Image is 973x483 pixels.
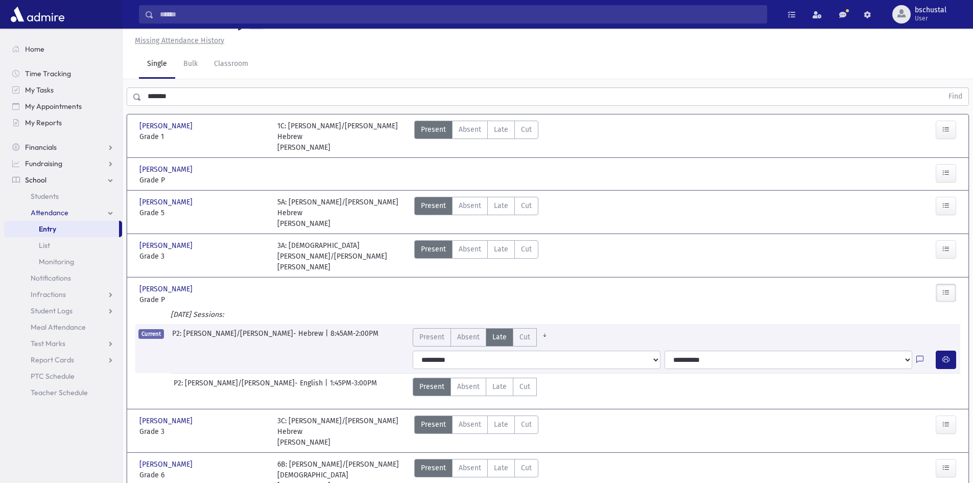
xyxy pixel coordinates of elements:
[494,244,508,255] span: Late
[139,175,267,186] span: Grade P
[4,270,122,286] a: Notifications
[39,257,74,266] span: Monitoring
[25,159,62,168] span: Fundraising
[492,332,507,342] span: Late
[31,388,88,397] span: Teacher Schedule
[494,200,508,211] span: Late
[494,124,508,135] span: Late
[4,188,122,204] a: Students
[492,381,507,392] span: Late
[39,241,50,250] span: List
[135,36,224,45] u: Missing Attendance History
[277,197,405,229] div: 5A: [PERSON_NAME]/[PERSON_NAME] Hebrew [PERSON_NAME]
[4,41,122,57] a: Home
[421,463,446,473] span: Present
[8,4,67,25] img: AdmirePro
[421,419,446,430] span: Present
[25,85,54,95] span: My Tasks
[4,254,122,270] a: Monitoring
[421,124,446,135] span: Present
[4,204,122,221] a: Attendance
[4,114,122,131] a: My Reports
[139,50,175,79] a: Single
[494,419,508,430] span: Late
[413,378,537,396] div: AttTypes
[457,381,480,392] span: Absent
[4,352,122,368] a: Report Cards
[413,328,553,347] div: AttTypes
[4,286,122,303] a: Infractions
[457,332,480,342] span: Absent
[131,36,224,45] a: Missing Attendance History
[139,164,195,175] span: [PERSON_NAME]
[330,328,378,347] span: 8:45AM-2:00PM
[4,98,122,114] a: My Appointments
[39,224,56,234] span: Entry
[419,381,444,392] span: Present
[154,5,767,24] input: Search
[942,88,968,105] button: Find
[459,124,481,135] span: Absent
[414,197,538,229] div: AttTypes
[139,416,195,426] span: [PERSON_NAME]
[25,118,62,127] span: My Reports
[414,121,538,153] div: AttTypes
[31,273,71,283] span: Notifications
[25,102,82,111] span: My Appointments
[519,332,530,342] span: Cut
[421,200,446,211] span: Present
[521,200,532,211] span: Cut
[172,328,325,347] span: P2: [PERSON_NAME]/[PERSON_NAME]- Hebrew
[139,294,267,305] span: Grade P
[521,419,532,430] span: Cut
[139,426,267,437] span: Grade 3
[459,463,481,473] span: Absent
[139,197,195,208] span: [PERSON_NAME]
[25,143,57,152] span: Financials
[915,6,946,14] span: bschustal
[414,416,538,448] div: AttTypes
[31,208,68,217] span: Attendance
[4,82,122,98] a: My Tasks
[330,378,377,396] span: 1:45PM-3:00PM
[421,244,446,255] span: Present
[4,172,122,188] a: School
[325,328,330,347] span: |
[139,459,195,470] span: [PERSON_NAME]
[4,368,122,384] a: PTC Schedule
[206,50,256,79] a: Classroom
[139,251,267,262] span: Grade 3
[414,240,538,272] div: AttTypes
[459,244,481,255] span: Absent
[171,310,224,319] i: [DATE] Sessions:
[31,323,86,332] span: Meal Attendance
[4,155,122,172] a: Fundraising
[139,470,267,480] span: Grade 6
[31,372,75,381] span: PTC Schedule
[915,14,946,22] span: User
[31,192,59,201] span: Students
[4,221,119,237] a: Entry
[277,240,405,272] div: 3A: [DEMOGRAPHIC_DATA][PERSON_NAME]/[PERSON_NAME] [PERSON_NAME]
[4,237,122,254] a: List
[4,139,122,155] a: Financials
[459,419,481,430] span: Absent
[325,378,330,396] span: |
[4,65,122,82] a: Time Tracking
[31,339,65,348] span: Test Marks
[277,121,405,153] div: 1C: [PERSON_NAME]/[PERSON_NAME] Hebrew [PERSON_NAME]
[25,44,44,54] span: Home
[459,200,481,211] span: Absent
[25,69,71,78] span: Time Tracking
[139,208,267,218] span: Grade 5
[174,378,325,396] span: P2: [PERSON_NAME]/[PERSON_NAME]- English
[519,381,530,392] span: Cut
[139,284,195,294] span: [PERSON_NAME]
[4,384,122,401] a: Teacher Schedule
[521,244,532,255] span: Cut
[139,121,195,131] span: [PERSON_NAME]
[521,124,532,135] span: Cut
[277,416,405,448] div: 3C: [PERSON_NAME]/[PERSON_NAME] Hebrew [PERSON_NAME]
[494,463,508,473] span: Late
[31,355,74,364] span: Report Cards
